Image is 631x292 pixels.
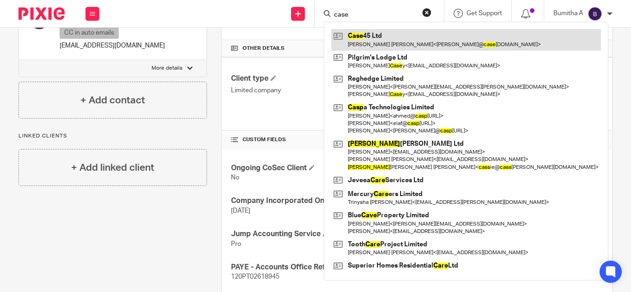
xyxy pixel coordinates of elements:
p: More details [152,65,182,72]
span: Get Support [467,10,502,17]
span: No [231,174,239,181]
p: Limited company [231,86,417,95]
h4: CUSTOM FIELDS [231,136,417,143]
p: Linked clients [18,132,207,140]
h4: Jump Accounting Service [231,229,417,239]
input: Search [333,11,416,19]
p: [EMAIL_ADDRESS][DOMAIN_NAME] [60,41,165,50]
span: Other details [243,45,285,52]
p: CC in auto emails [60,27,119,39]
span: Pro [231,241,241,247]
h4: + Add contact [80,93,145,107]
h4: Ongoing CoSec Client [231,163,417,173]
span: 120PT02618945 [231,274,279,280]
img: svg%3E [588,6,602,21]
p: Bumitha A [553,9,583,18]
span: [DATE] [231,208,250,214]
h4: PAYE - Accounts Office Ref. [231,262,417,272]
h4: + Add linked client [71,161,154,175]
h4: Client type [231,74,417,83]
img: Pixie [18,7,65,20]
h4: Company Incorporated On [231,196,417,206]
button: Clear [422,8,431,17]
